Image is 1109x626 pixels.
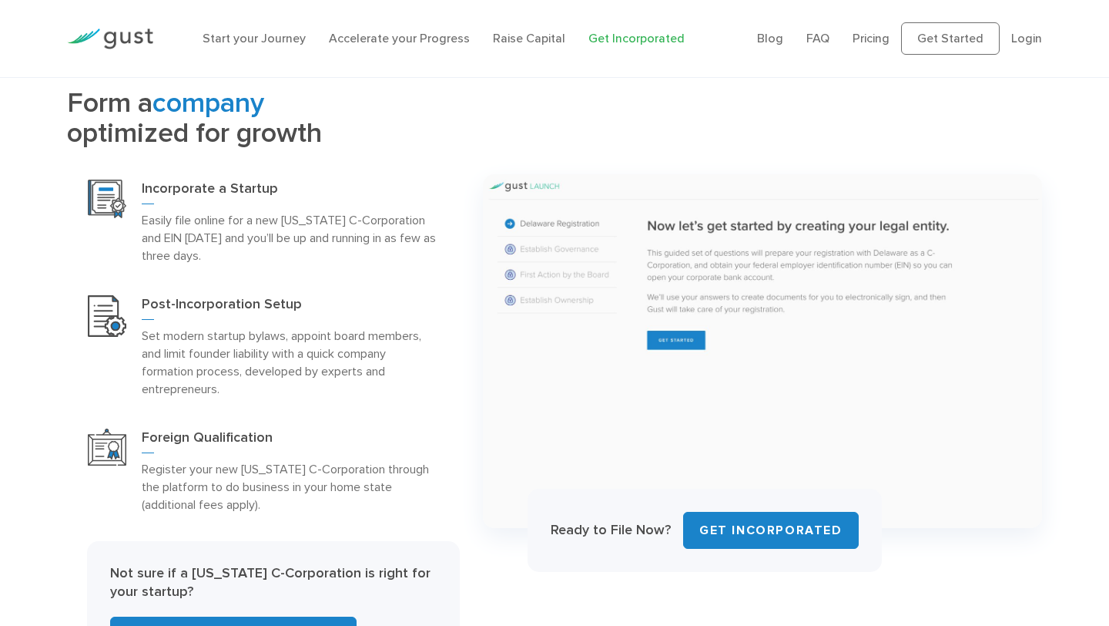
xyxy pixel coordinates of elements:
[142,460,439,513] p: Register your new [US_STATE] C-Corporation through the platform to do business in your home state...
[88,295,126,337] img: Post Incorporation Setup
[142,211,439,264] p: Easily file online for a new [US_STATE] C-Corporation and EIN [DATE] and you’ll be up and running...
[757,31,783,45] a: Blog
[67,88,460,148] h2: Form a optimized for growth
[483,174,1042,528] img: 1 Form A Company
[110,564,437,601] p: Not sure if a [US_STATE] C-Corporation is right for your startup?
[88,180,126,218] img: Incorporation Icon
[588,31,685,45] a: Get Incorporated
[142,327,439,398] p: Set modern startup bylaws, appoint board members, and limit founder liability with a quick compan...
[88,429,126,466] img: Foreign Qualification
[203,31,306,45] a: Start your Journey
[493,31,565,45] a: Raise Capital
[853,31,890,45] a: Pricing
[142,180,439,204] h3: Incorporate a Startup
[142,295,439,320] h3: Post-Incorporation Setup
[67,29,153,49] img: Gust Logo
[683,512,859,549] a: Get INCORPORATED
[329,31,470,45] a: Accelerate your Progress
[551,522,671,538] strong: Ready to File Now?
[142,429,439,453] h3: Foreign Qualification
[806,31,829,45] a: FAQ
[901,22,1000,55] a: Get Started
[1011,31,1042,45] a: Login
[152,86,264,119] span: company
